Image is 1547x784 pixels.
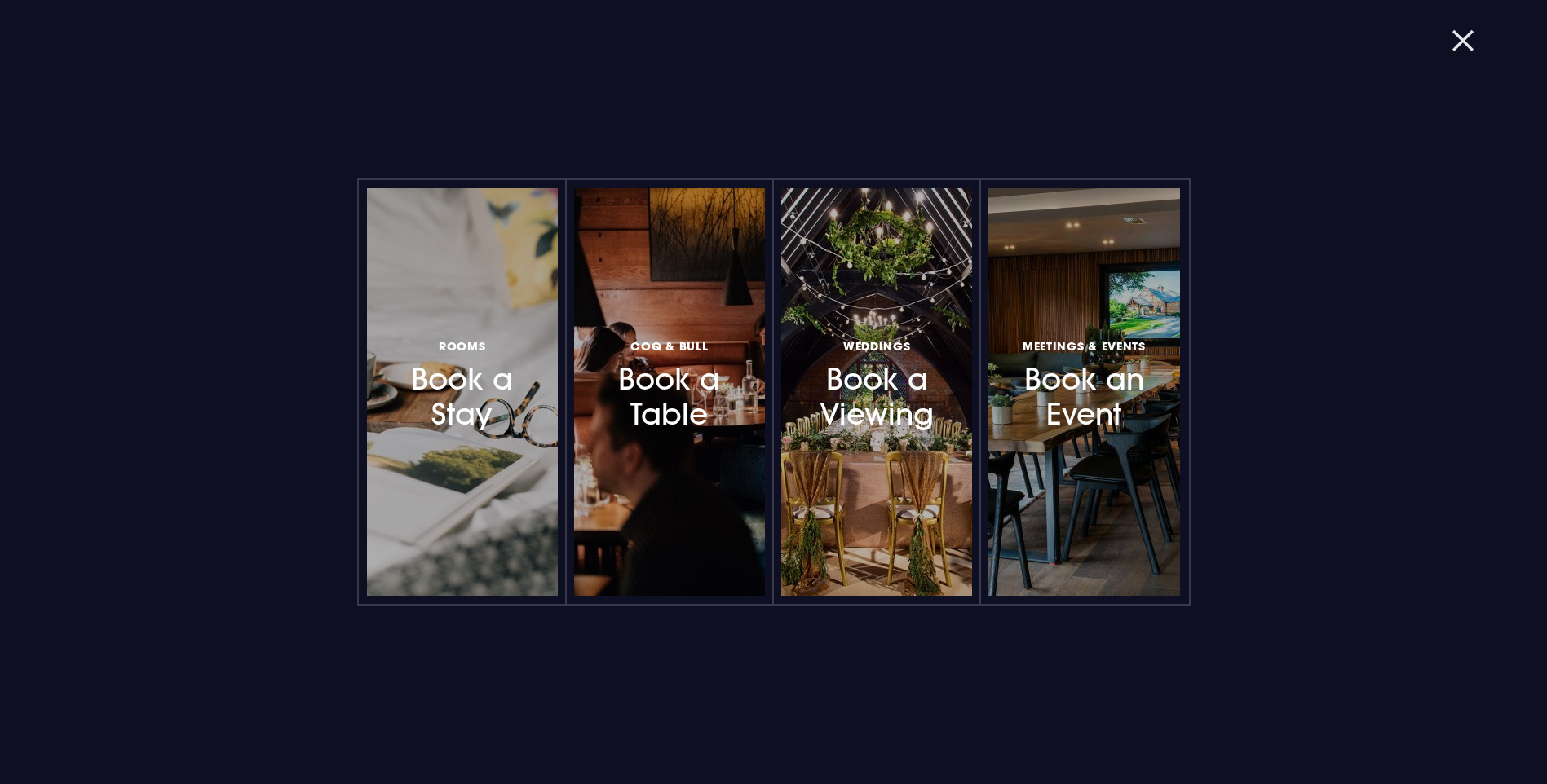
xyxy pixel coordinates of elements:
[630,338,708,354] span: Coq & Bull
[391,335,533,432] h3: Book a Stay
[781,188,972,596] a: WeddingsBook a Viewing
[843,338,911,354] span: Weddings
[599,335,740,432] h3: Book a Table
[439,338,486,354] span: Rooms
[988,188,1179,596] a: Meetings & EventsBook an Event
[367,188,558,596] a: RoomsBook a Stay
[806,335,948,432] h3: Book a Viewing
[574,188,765,596] a: Coq & BullBook a Table
[1013,335,1155,432] h3: Book an Event
[1023,338,1146,354] span: Meetings & Events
